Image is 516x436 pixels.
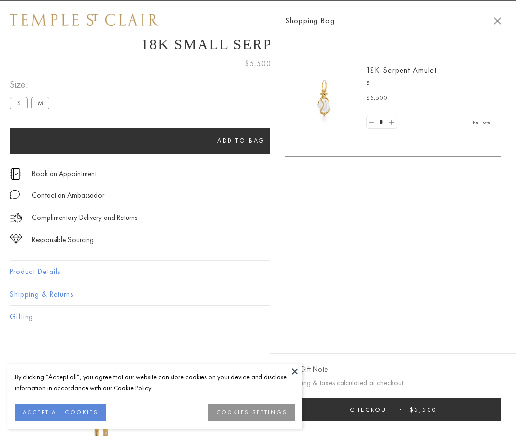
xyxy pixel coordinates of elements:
div: By clicking “Accept all”, you agree that our website can store cookies on your device and disclos... [15,371,295,394]
p: S [366,79,491,88]
a: Set quantity to 0 [367,116,376,129]
span: $5,500 [366,93,388,103]
h1: 18K Small Serpent Amulet [10,36,506,53]
img: icon_appointment.svg [10,168,22,180]
a: Set quantity to 2 [386,116,396,129]
button: Add to bag [10,128,473,154]
div: Responsible Sourcing [32,234,94,246]
button: ACCEPT ALL COOKIES [15,404,106,421]
p: Complimentary Delivery and Returns [32,212,137,224]
a: 18K Serpent Amulet [366,65,437,75]
label: M [31,97,49,109]
button: COOKIES SETTINGS [208,404,295,421]
span: Add to bag [217,136,265,145]
button: Add Gift Note [285,363,328,376]
img: icon_delivery.svg [10,212,22,224]
img: icon_sourcing.svg [10,234,22,244]
span: Size: [10,77,53,93]
button: Gifting [10,306,506,328]
button: Close Shopping Bag [494,17,501,25]
h3: You May Also Like [25,363,491,379]
div: Contact an Ambassador [32,190,104,202]
img: P51836-E11SERPPV [295,69,354,128]
button: Shipping & Returns [10,283,506,305]
a: Remove [473,117,491,128]
span: $5,500 [410,406,437,414]
span: $5,500 [245,57,271,70]
button: Checkout $5,500 [285,398,501,421]
label: S [10,97,28,109]
p: Shipping & taxes calculated at checkout [285,377,501,389]
button: Product Details [10,261,506,283]
span: Shopping Bag [285,14,335,27]
img: MessageIcon-01_2.svg [10,190,20,199]
a: Book an Appointment [32,168,97,179]
span: Checkout [350,406,391,414]
img: Temple St. Clair [10,14,158,26]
